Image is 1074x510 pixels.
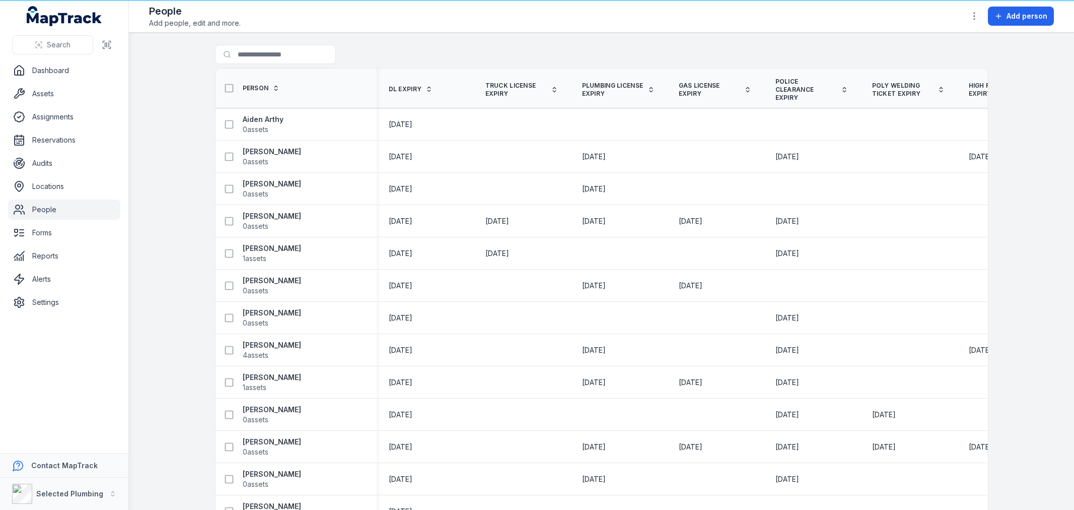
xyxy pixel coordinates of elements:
button: Add person [988,7,1054,26]
span: [DATE] [969,346,992,354]
span: [DATE] [582,442,606,451]
span: [DATE] [389,410,412,419]
a: Plumbing License Expiry [582,82,655,98]
span: [DATE] [389,217,412,225]
span: 0 assets [243,415,268,425]
a: [PERSON_NAME]0assets [243,179,301,199]
span: [DATE] [775,249,799,258]
time: 5/12/2027, 12:00:00 AM [775,474,799,484]
time: 3/26/2027, 12:00:00 AM [389,216,412,226]
time: 6/15/2025, 12:00:00 AM [485,248,509,259]
time: 7/11/2027, 12:00:00 AM [775,345,799,355]
span: [DATE] [775,442,799,451]
time: 7/13/2027, 12:00:00 AM [775,248,799,259]
span: [DATE] [582,217,606,225]
time: 3/30/2025, 12:00:00 AM [389,377,412,388]
a: Dashboard [8,60,120,81]
time: 2/11/2032, 12:00:00 AM [389,152,412,162]
span: 4 assets [243,350,268,360]
a: People [8,200,120,220]
time: 8/13/2026, 12:00:00 AM [872,442,896,452]
span: [DATE] [775,378,799,387]
time: 3/1/2026, 12:00:00 AM [775,152,799,162]
span: [DATE] [389,346,412,354]
span: Search [47,40,70,50]
time: 4/22/2026, 12:00:00 AM [389,410,412,420]
time: 8/31/2027, 12:00:00 AM [582,442,606,452]
time: 6/15/2025, 12:00:00 AM [389,248,412,259]
span: Add people, edit and more. [149,18,241,28]
a: [PERSON_NAME]0assets [243,308,301,328]
time: 7/1/2029, 12:00:00 AM [389,345,412,355]
time: 4/18/2025, 12:00:00 AM [872,410,896,420]
span: 0 assets [243,157,268,167]
a: Locations [8,176,120,197]
span: [DATE] [389,475,412,483]
strong: Contact MapTrack [31,461,98,470]
a: [PERSON_NAME]0assets [243,469,301,489]
span: [DATE] [872,410,896,419]
time: 11/6/2028, 12:00:00 AM [679,281,702,291]
a: [PERSON_NAME]1assets [243,372,301,393]
span: 1 assets [243,382,266,393]
time: 7/29/2027, 12:00:00 AM [775,216,799,226]
a: Settings [8,292,120,312]
span: 0 assets [243,318,268,328]
span: High Risk License Expiry [969,82,1030,98]
span: 0 assets [243,221,268,231]
time: 8/27/2027, 12:00:00 AM [582,474,606,484]
span: [DATE] [389,442,412,451]
strong: [PERSON_NAME] [243,437,301,447]
time: 12/21/2025, 12:00:00 AM [389,313,412,323]
span: [DATE] [389,281,412,290]
time: 7/13/2028, 12:00:00 AM [969,345,992,355]
a: Person [243,84,280,92]
time: 7/17/2028, 12:00:00 AM [679,442,702,452]
strong: [PERSON_NAME] [243,372,301,382]
button: Search [12,35,93,54]
a: Poly Welding Ticket expiry [872,82,945,98]
span: [DATE] [775,475,799,483]
span: [DATE] [775,313,799,322]
span: 0 assets [243,124,268,135]
span: Person [243,84,269,92]
a: Alerts [8,269,120,289]
span: [DATE] [485,249,509,258]
time: 6/9/2027, 12:00:00 AM [775,377,799,388]
a: MapTrack [27,6,102,26]
span: [DATE] [389,313,412,322]
a: [PERSON_NAME]0assets [243,405,301,425]
time: 7/7/2027, 12:00:00 AM [582,216,606,226]
time: 9/21/2025, 12:00:00 AM [969,442,992,452]
span: [DATE] [775,217,799,225]
span: [DATE] [582,378,606,387]
h2: People [149,4,241,18]
a: High Risk License Expiry [969,82,1041,98]
strong: [PERSON_NAME] [243,469,301,479]
time: 5/6/2027, 12:00:00 AM [582,152,606,162]
span: [DATE] [389,184,412,193]
a: [PERSON_NAME]1assets [243,243,301,264]
strong: [PERSON_NAME] [243,211,301,221]
a: DL expiry [389,85,433,93]
strong: [PERSON_NAME] [243,308,301,318]
a: [PERSON_NAME]0assets [243,276,301,296]
span: [DATE] [969,442,992,451]
span: [DATE] [872,442,896,451]
a: Aiden Arthy0assets [243,114,283,135]
time: 2/27/2028, 12:00:00 AM [679,377,702,388]
a: Reports [8,246,120,266]
a: [PERSON_NAME]0assets [243,147,301,167]
time: 7/28/2028, 12:00:00 AM [582,377,606,388]
time: 10/14/2027, 12:00:00 AM [582,345,606,355]
span: Poly Welding Ticket expiry [872,82,934,98]
time: 9/27/2026, 12:00:00 AM [389,474,412,484]
span: [DATE] [582,281,606,290]
strong: [PERSON_NAME] [243,147,301,157]
strong: [PERSON_NAME] [243,340,301,350]
span: [DATE] [582,152,606,161]
span: [DATE] [485,217,509,225]
a: Police Clearance Expiry [775,78,848,102]
span: [DATE] [679,217,702,225]
time: 11/13/2026, 12:00:00 AM [582,281,606,291]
